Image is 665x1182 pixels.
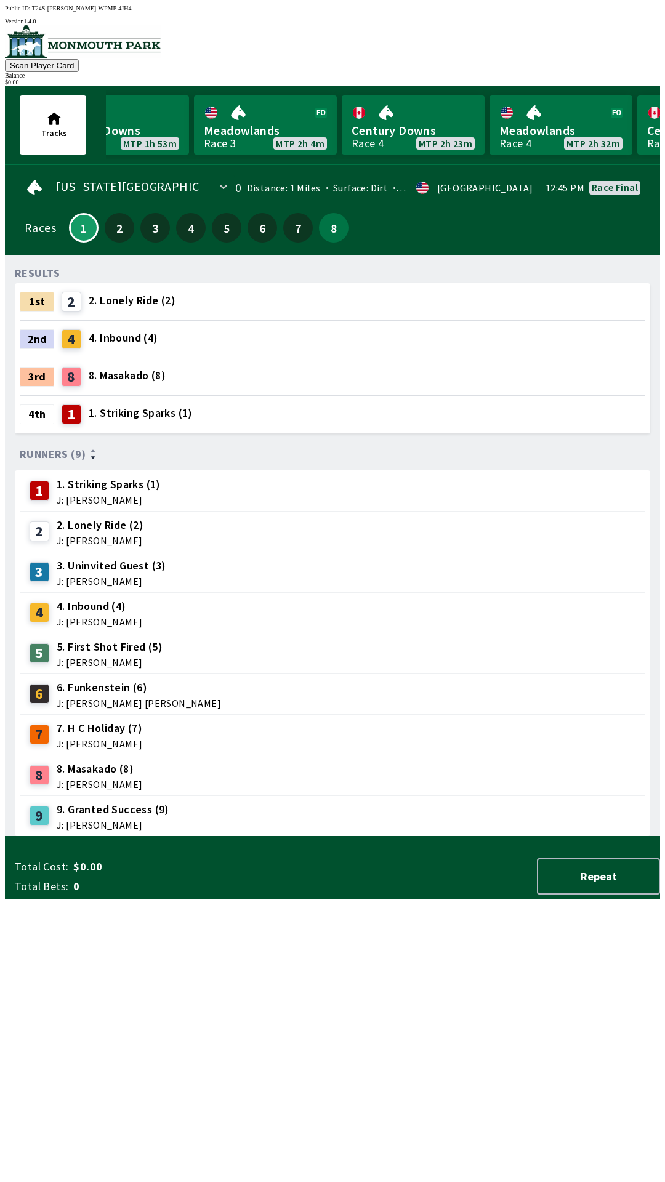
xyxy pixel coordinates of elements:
span: 2 [108,223,131,232]
span: 0 [73,879,267,894]
span: 3 [143,223,167,232]
span: Total Bets: [15,879,68,894]
span: 9. Granted Success (9) [57,802,169,818]
div: Public ID: [5,5,660,12]
div: Races [25,223,56,233]
span: $0.00 [73,859,267,874]
div: $ 0.00 [5,79,660,86]
a: Century DownsRace 4MTP 2h 23m [342,95,485,155]
div: Version 1.4.0 [5,18,660,25]
div: 4th [20,404,54,424]
div: 6 [30,684,49,704]
span: 4 [179,223,203,232]
span: 8 [322,223,345,232]
span: 4. Inbound (4) [57,598,142,614]
span: MTP 1h 53m [123,139,177,148]
div: 1 [62,404,81,424]
span: 5 [215,223,238,232]
span: 7 [286,223,310,232]
span: Century Downs [56,123,179,139]
span: 4. Inbound (4) [89,330,158,346]
a: MeadowlandsRace 4MTP 2h 32m [490,95,632,155]
div: 5 [30,643,49,663]
span: Meadowlands [499,123,623,139]
div: 2 [62,292,81,312]
span: Surface: Dirt [321,182,389,194]
button: 5 [212,213,241,243]
button: 1 [69,213,99,243]
button: 7 [283,213,313,243]
div: 4 [30,603,49,622]
span: Repeat [548,869,649,883]
span: J: [PERSON_NAME] [57,536,143,545]
span: MTP 2h 32m [566,139,620,148]
a: Century DownsMTP 1h 53m [46,95,189,155]
button: Repeat [537,858,660,895]
div: Balance [5,72,660,79]
div: 0 [235,183,241,193]
div: Race final [592,182,638,192]
span: J: [PERSON_NAME] [57,576,166,586]
button: 6 [248,213,277,243]
span: MTP 2h 23m [419,139,472,148]
div: 2nd [20,329,54,349]
span: 1 [73,225,94,231]
button: Tracks [20,95,86,155]
span: 3. Uninvited Guest (3) [57,558,166,574]
div: 1st [20,292,54,312]
span: 2. Lonely Ride (2) [89,292,175,308]
div: 9 [30,806,49,826]
span: 8. Masakado (8) [57,761,142,777]
span: J: [PERSON_NAME] [PERSON_NAME] [57,698,221,708]
div: 3 [30,562,49,582]
div: Race 4 [499,139,531,148]
button: 8 [319,213,349,243]
span: J: [PERSON_NAME] [57,820,169,830]
span: Distance: 1 Miles [247,182,321,194]
span: 5. First Shot Fired (5) [57,639,163,655]
span: 1. Striking Sparks (1) [57,476,161,492]
span: 8. Masakado (8) [89,368,166,384]
span: J: [PERSON_NAME] [57,657,163,667]
span: J: [PERSON_NAME] [57,779,142,789]
div: RESULTS [15,268,60,278]
button: 2 [105,213,134,243]
button: 4 [176,213,206,243]
span: 1. Striking Sparks (1) [89,405,193,421]
div: 3rd [20,367,54,387]
div: 2 [30,521,49,541]
span: Total Cost: [15,859,68,874]
span: Century Downs [352,123,475,139]
button: 3 [140,213,170,243]
div: [GEOGRAPHIC_DATA] [437,183,533,193]
span: T24S-[PERSON_NAME]-WPMP-4JH4 [32,5,132,12]
div: 8 [30,765,49,785]
span: 6 [251,223,274,232]
button: Scan Player Card [5,59,79,72]
span: Runners (9) [20,449,86,459]
span: J: [PERSON_NAME] [57,739,142,749]
div: 7 [30,725,49,744]
span: Track Condition: Fast [388,182,494,194]
span: Tracks [41,127,67,139]
a: MeadowlandsRace 3MTP 2h 4m [194,95,337,155]
span: 2. Lonely Ride (2) [57,517,143,533]
div: Runners (9) [20,448,645,460]
span: J: [PERSON_NAME] [57,495,161,505]
div: 4 [62,329,81,349]
span: 12:45 PM [546,183,584,193]
img: venue logo [5,25,161,58]
span: 7. H C Holiday (7) [57,720,142,736]
span: 6. Funkenstein (6) [57,680,221,696]
div: 8 [62,367,81,387]
div: Race 3 [204,139,236,148]
div: 1 [30,481,49,501]
div: Race 4 [352,139,384,148]
span: J: [PERSON_NAME] [57,617,142,627]
span: [US_STATE][GEOGRAPHIC_DATA] [56,182,240,191]
span: MTP 2h 4m [276,139,324,148]
span: Meadowlands [204,123,327,139]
